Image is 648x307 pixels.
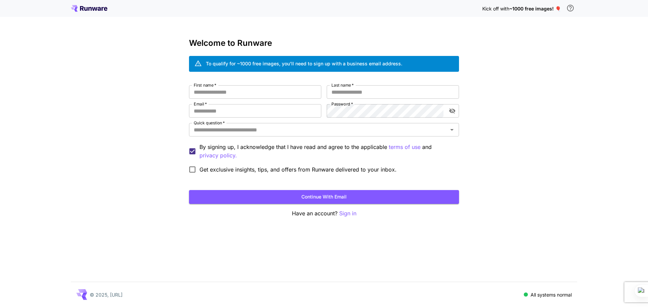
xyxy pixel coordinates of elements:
button: By signing up, I acknowledge that I have read and agree to the applicable terms of use and [199,151,237,160]
span: Get exclusive insights, tips, and offers from Runware delivered to your inbox. [199,165,397,174]
button: In order to qualify for free credit, you need to sign up with a business email address and click ... [564,1,577,15]
label: Last name [331,82,354,88]
p: privacy policy. [199,151,237,160]
button: Continue with email [189,190,459,204]
label: Quick question [194,120,225,126]
p: All systems normal [531,291,572,298]
label: Password [331,101,353,107]
h3: Welcome to Runware [189,38,459,48]
p: © 2025, [URL] [90,291,123,298]
p: By signing up, I acknowledge that I have read and agree to the applicable and [199,143,454,160]
button: By signing up, I acknowledge that I have read and agree to the applicable and privacy policy. [389,143,421,151]
label: Email [194,101,207,107]
span: ~1000 free images! 🎈 [509,6,561,11]
p: terms of use [389,143,421,151]
button: toggle password visibility [446,105,458,117]
p: Have an account? [189,209,459,218]
label: First name [194,82,216,88]
div: To qualify for ~1000 free images, you’ll need to sign up with a business email address. [206,60,402,67]
button: Sign in [339,209,356,218]
button: Open [447,125,457,134]
span: Kick off with [482,6,509,11]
